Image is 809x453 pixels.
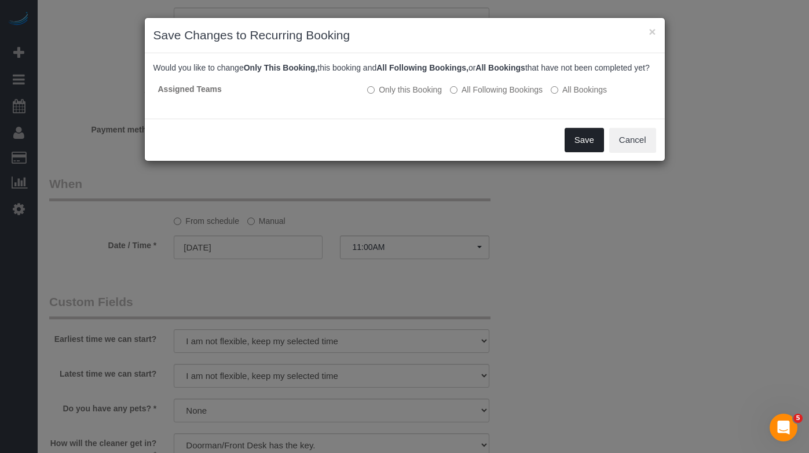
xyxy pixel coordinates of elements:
input: All Following Bookings [450,86,457,94]
iframe: Intercom live chat [770,414,797,441]
b: All Following Bookings, [376,63,468,72]
label: This and all the bookings after it will be changed. [450,84,543,95]
button: × [649,25,656,38]
span: 5 [793,414,803,423]
b: All Bookings [475,63,525,72]
h3: Save Changes to Recurring Booking [153,27,656,44]
p: Would you like to change this booking and or that have not been completed yet? [153,62,656,73]
input: All Bookings [551,86,558,94]
label: All other bookings in the series will remain the same. [367,84,442,95]
input: Only this Booking [367,86,375,94]
strong: Assigned Teams [158,84,222,94]
b: Only This Booking, [244,63,318,72]
button: Save [565,128,604,152]
label: All bookings that have not been completed yet will be changed. [551,84,607,95]
button: Cancel [609,128,656,152]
